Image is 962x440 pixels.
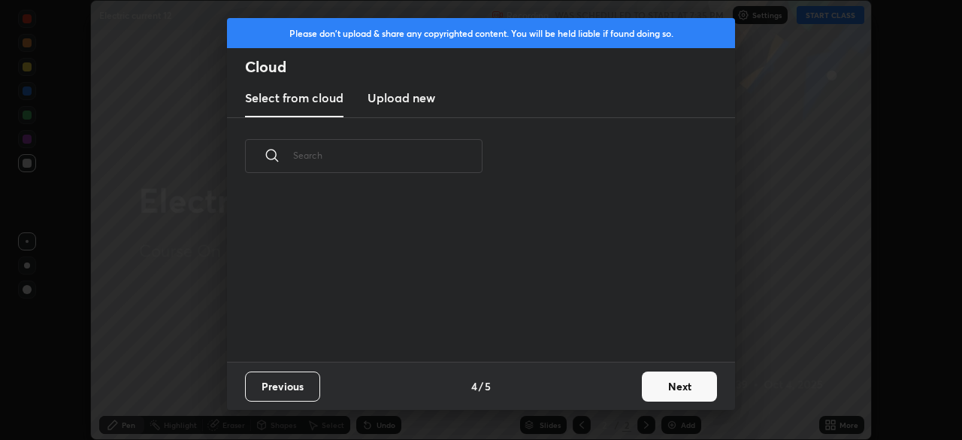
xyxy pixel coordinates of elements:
div: Please don't upload & share any copyrighted content. You will be held liable if found doing so. [227,18,735,48]
h4: 5 [485,378,491,394]
h2: Cloud [245,57,735,77]
input: Search [293,123,483,187]
h3: Select from cloud [245,89,343,107]
h4: 4 [471,378,477,394]
button: Previous [245,372,320,402]
h3: Upload new [368,89,435,107]
h4: / [479,378,483,394]
div: grid [227,190,717,362]
button: Next [642,372,717,402]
